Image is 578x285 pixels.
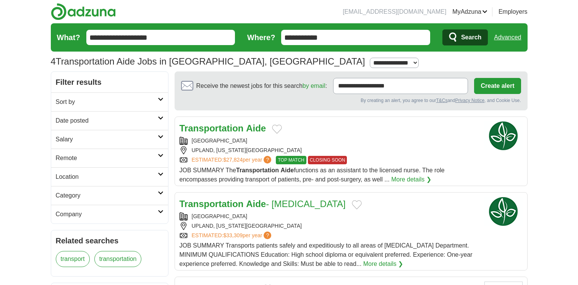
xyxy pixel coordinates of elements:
a: More details ❯ [391,175,431,184]
h2: Remote [56,154,158,163]
span: CLOSING SOON [308,156,347,164]
a: transport [56,251,90,267]
span: $33,309 [223,232,243,238]
div: UPLAND, [US_STATE][GEOGRAPHIC_DATA] [180,146,478,154]
span: Search [461,30,481,45]
h1: Transportation Aide Jobs in [GEOGRAPHIC_DATA], [GEOGRAPHIC_DATA] [51,56,365,66]
a: Transportation Aide [180,123,266,133]
span: Receive the newest jobs for this search : [196,81,327,91]
a: Category [51,186,168,205]
h2: Filter results [51,72,168,92]
a: [GEOGRAPHIC_DATA] [192,138,248,144]
a: by email [303,83,325,89]
a: Date posted [51,111,168,130]
h2: Sort by [56,97,158,107]
a: Remote [51,149,168,167]
h2: Related searches [56,235,164,246]
a: Transportation Aide- [MEDICAL_DATA] [180,199,346,209]
h2: Company [56,210,158,219]
div: UPLAND, [US_STATE][GEOGRAPHIC_DATA] [180,222,478,230]
a: ESTIMATED:$33,309per year? [192,232,273,240]
img: San Antonio Regional Hospital logo [484,121,523,150]
span: JOB SUMMARY Transports patients safely and expeditiously to all areas of [MEDICAL_DATA] Departmen... [180,242,473,267]
a: Advanced [494,30,521,45]
a: [GEOGRAPHIC_DATA] [192,213,248,219]
label: Where? [247,32,275,43]
a: T&Cs [436,98,447,103]
strong: Aide [246,123,266,133]
a: MyAdzuna [452,7,487,16]
span: TOP MATCH [276,156,306,164]
label: What? [57,32,80,43]
button: Create alert [474,78,521,94]
a: Privacy Notice [455,98,484,103]
a: Employers [499,7,528,16]
strong: Aide [246,199,266,209]
h2: Category [56,191,158,200]
div: By creating an alert, you agree to our and , and Cookie Use. [181,97,521,104]
img: San Antonio Regional Hospital logo [484,197,523,226]
a: Salary [51,130,168,149]
li: [EMAIL_ADDRESS][DOMAIN_NAME] [343,7,446,16]
strong: Transportation [180,199,244,209]
button: Add to favorite jobs [272,125,282,134]
span: JOB SUMMARY The functions as an assistant to the licensed nurse. The role encompasses providing t... [180,167,445,183]
h2: Date posted [56,116,158,125]
strong: Transportation [236,167,279,173]
span: $27,824 [223,157,243,163]
img: Adzuna logo [51,3,116,20]
button: Add to favorite jobs [352,200,362,209]
strong: Transportation [180,123,244,133]
button: Search [442,29,488,45]
h2: Location [56,172,158,181]
a: Sort by [51,92,168,111]
h2: Salary [56,135,158,144]
a: transportation [94,251,142,267]
span: ? [264,232,271,239]
a: More details ❯ [363,259,403,269]
span: 4 [51,55,56,68]
a: ESTIMATED:$27,824per year? [192,156,273,164]
a: Company [51,205,168,223]
span: ? [264,156,271,164]
a: Location [51,167,168,186]
strong: Aide [280,167,294,173]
